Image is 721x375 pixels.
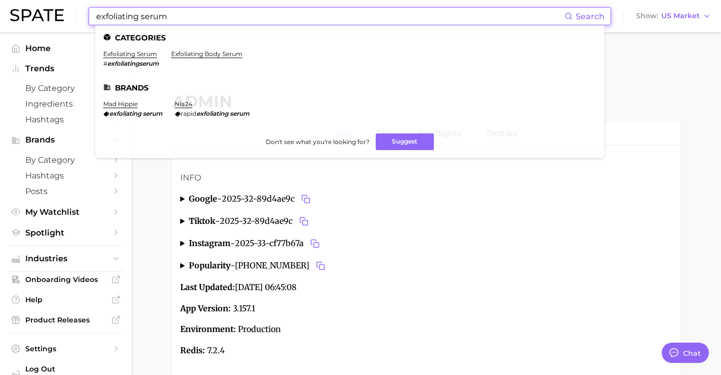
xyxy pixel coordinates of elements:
[297,214,311,228] button: Copy 2025-32-89d4ae9c to clipboard
[230,110,250,117] em: serum
[217,194,222,204] span: -
[25,135,106,145] span: Brands
[8,183,124,199] a: Posts
[8,341,124,356] a: Settings
[25,64,106,73] span: Trends
[25,155,106,165] span: by Category
[189,260,230,270] strong: popularity
[189,238,230,248] strong: instagram
[235,259,328,273] span: [PHONE_NUMBER]
[196,110,228,117] em: exfoliating
[25,228,106,238] span: Spotlight
[25,207,106,217] span: My Watchlist
[8,168,124,183] a: Hashtags
[633,10,713,23] button: ShowUS Market
[230,238,235,248] span: -
[299,192,313,206] button: Copy 2025-32-89d4ae9c to clipboard
[8,312,124,327] a: Product Releases
[25,99,106,109] span: Ingredients
[313,259,328,273] button: Copy 2025-33-99328535 to clipboard
[95,8,565,25] input: Search here for a brand, industry, or ingredient
[189,216,215,226] strong: tiktok
[8,272,124,287] a: Onboarding Videos
[215,216,220,226] span: -
[25,295,106,304] span: Help
[180,192,672,206] summary: google-2025-32-89d4ae9cCopy 2025-32-89d4ae9c to clipboard
[8,225,124,241] a: Spotlight
[8,112,124,127] a: Hashtags
[180,172,672,184] h3: Info
[636,13,658,19] span: Show
[8,96,124,112] a: Ingredients
[180,303,231,313] strong: App Version:
[25,43,106,53] span: Home
[8,152,124,168] a: by Category
[661,13,700,19] span: US Market
[8,80,124,96] a: by Category
[25,275,106,284] span: Onboarding Videos
[180,323,672,336] p: Production
[103,60,107,67] span: #
[180,302,672,315] p: 3.157.1
[8,204,124,220] a: My Watchlist
[25,115,106,124] span: Hashtags
[8,292,124,307] a: Help
[103,100,138,108] a: mad hippie
[180,259,672,273] summary: popularity-[PHONE_NUMBER]Copy 2025-33-99328535 to clipboard
[180,282,235,292] strong: Last Updated:
[25,254,106,263] span: Industries
[8,40,124,56] a: Home
[103,33,596,42] li: Categories
[189,194,217,204] strong: google
[107,60,159,67] em: exfoliatingserum
[180,214,672,228] summary: tiktok-2025-32-89d4ae9cCopy 2025-32-89d4ae9c to clipboard
[175,100,192,108] a: nia24
[103,50,157,58] a: exfoliating serum
[180,324,236,334] strong: Environment:
[171,50,243,58] a: exfoliating body serum
[10,9,64,21] img: SPATE
[235,237,322,251] span: 2025-33-cf77b67a
[25,364,115,373] span: Log Out
[180,237,672,251] summary: instagram-2025-33-cf77b67aCopy 2025-33-cf77b67a to clipboard
[266,138,370,146] span: Don't see what you're looking for?
[230,260,235,270] span: -
[180,345,205,355] strong: Redis:
[25,344,106,353] span: Settings
[8,132,124,148] button: Brands
[576,12,605,21] span: Search
[181,110,196,117] span: rapid
[25,186,106,196] span: Posts
[143,110,163,117] em: serum
[25,83,106,93] span: by Category
[8,61,124,76] button: Trends
[222,192,313,206] span: 2025-32-89d4ae9c
[25,171,106,180] span: Hashtags
[109,110,141,117] em: exfoliating
[180,281,672,294] p: [DATE] 06:45:08
[376,133,434,150] button: Suggest
[8,251,124,266] button: Industries
[25,315,106,324] span: Product Releases
[220,214,311,228] span: 2025-32-89d4ae9c
[103,83,596,92] li: Brands
[308,237,322,251] button: Copy 2025-33-cf77b67a to clipboard
[180,344,672,357] p: 7.2.4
